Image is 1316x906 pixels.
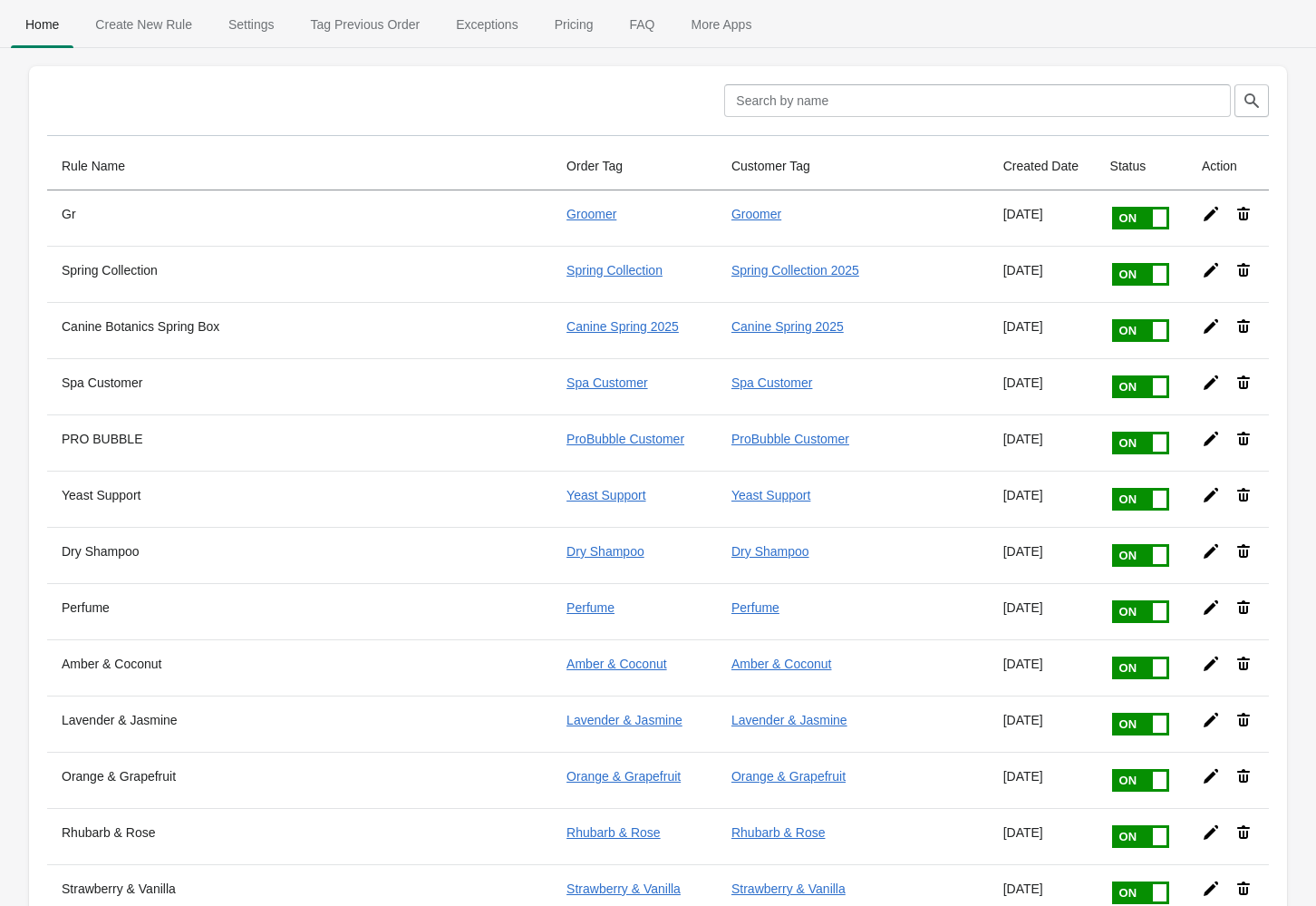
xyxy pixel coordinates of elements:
[989,142,1096,190] th: Created Date
[989,808,1096,864] td: [DATE]
[47,302,552,358] th: Canine Botanics Spring Box
[989,583,1096,639] td: [DATE]
[731,657,832,671] a: Amber & Coconut
[47,583,552,639] th: Perfume
[81,8,207,41] span: Create New Rule
[552,142,717,190] th: Order Tag
[989,190,1096,246] td: [DATE]
[47,639,552,696] th: Amber & Coconut
[614,8,669,41] span: FAQ
[540,8,608,41] span: Pricing
[731,544,809,559] a: Dry Shampoo
[566,488,645,502] a: Yeast Support
[47,696,552,752] th: Lavender & Jasmine
[566,657,667,671] a: Amber & Coconut
[566,375,647,390] a: Spa Customer
[566,769,681,784] a: Orange & Grapefruit
[566,825,661,840] a: Rhubarb & Rose
[47,752,552,808] th: Orange & Grapefruit
[47,808,552,864] th: Rhubarb & Rose
[989,246,1096,302] td: [DATE]
[1187,142,1269,190] th: Action
[676,8,766,41] span: More Apps
[731,769,846,784] a: Orange & Grapefruit
[717,142,989,190] th: Customer Tag
[731,600,779,615] a: Perfume
[210,1,293,48] button: Settings
[77,1,210,48] button: Create_New_Rule
[566,432,684,446] a: ProBubble Customer
[731,432,849,446] a: ProBubble Customer
[566,713,682,727] a: Lavender & Jasmine
[724,84,1231,117] input: Search by name
[731,488,810,502] a: Yeast Support
[47,527,552,583] th: Dry Shampoo
[731,713,847,727] a: Lavender & Jasmine
[47,414,552,471] th: PRO BUBBLE
[1096,142,1187,190] th: Status
[989,639,1096,696] td: [DATE]
[47,358,552,414] th: Spa Customer
[566,544,644,559] a: Dry Shampoo
[296,8,435,41] span: Tag Previous Order
[566,319,679,334] a: Canine Spring 2025
[731,319,844,334] a: Canine Spring 2025
[731,375,812,390] a: Spa Customer
[47,471,552,527] th: Yeast Support
[566,600,614,615] a: Perfume
[47,142,552,190] th: Rule Name
[989,752,1096,808] td: [DATE]
[47,246,552,302] th: Spring Collection
[731,825,826,840] a: Rhubarb & Rose
[989,302,1096,358] td: [DATE]
[989,696,1096,752] td: [DATE]
[566,882,681,896] a: Strawberry & Vanilla
[731,207,781,221] a: Groomer
[989,414,1096,471] td: [DATE]
[47,190,552,246] th: Gr
[566,263,663,278] a: Spring Collection
[441,8,532,41] span: Exceptions
[989,527,1096,583] td: [DATE]
[731,263,859,278] a: Spring Collection 2025
[989,471,1096,527] td: [DATE]
[989,358,1096,414] td: [DATE]
[214,8,289,41] span: Settings
[566,207,616,221] a: Groomer
[7,1,77,48] button: Home
[11,8,73,41] span: Home
[731,882,846,896] a: Strawberry & Vanilla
